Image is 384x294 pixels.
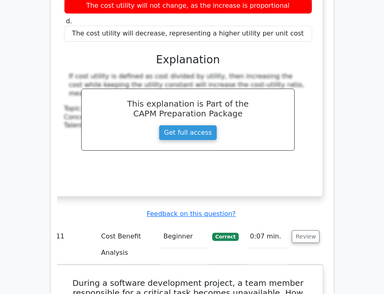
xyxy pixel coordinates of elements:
[292,230,320,243] button: Review
[64,113,312,122] div: Concept:
[64,105,312,113] div: Topic:
[64,26,312,42] div: The cost utility will decrease, representing a higher utility per unit cost
[159,125,217,140] a: Get full access
[247,225,289,248] td: 0:07 min.
[66,17,72,25] span: d.
[69,72,307,98] div: If cost utility is defined as cost divided by utility, then increasing the cost while keeping the...
[146,210,235,218] a: Feedback on this question?
[98,225,160,265] td: Cost Benefit Analysis
[53,225,98,265] td: 11
[160,225,209,248] td: Beginner
[69,53,307,66] h3: Explanation
[64,105,312,130] div: Talent Triangle:
[212,233,239,241] span: Correct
